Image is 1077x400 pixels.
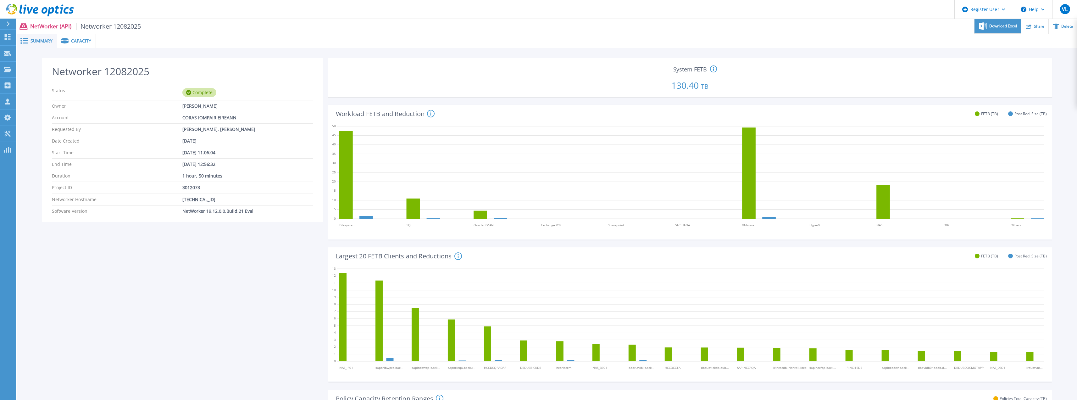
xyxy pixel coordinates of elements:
[334,309,336,313] text: 7
[52,173,182,178] p: Duration
[332,280,336,285] text: 11
[334,337,336,342] text: 3
[981,254,998,258] span: FETB (TB)
[182,162,313,167] div: [DATE] 12:56:32
[52,197,182,202] p: Networker Hostname
[520,365,541,370] tspan: DBDUBTICKDB
[701,82,708,91] span: TB
[332,124,336,128] text: 50
[182,104,313,109] div: [PERSON_NAME]
[334,352,336,356] text: 1
[1014,111,1047,116] span: Post Red. Size (TB)
[182,127,313,132] div: [PERSON_NAME], [PERSON_NAME]
[332,179,336,183] text: 20
[773,365,808,370] tspan: irincscdb.irishrail.local
[52,104,182,109] p: Owner
[1034,25,1044,28] span: Share
[331,73,1049,95] p: 130.40
[332,170,336,174] text: 25
[334,302,336,306] text: 8
[846,365,862,370] tspan: IRINCITSDB
[954,365,983,370] tspan: DBDUBDOCMGTAPP
[334,295,336,299] text: 9
[332,273,336,278] text: 12
[52,88,182,97] p: Status
[332,142,336,147] text: 40
[665,365,681,370] tspan: HCCDCCTA
[448,365,475,370] tspan: saporieqa.backu...
[332,133,336,137] text: 45
[52,209,182,214] p: Software Version
[332,189,336,193] text: 15
[52,162,182,167] p: End Time
[981,111,998,116] span: FETB (TB)
[182,115,313,120] div: CORAS IOMPAIR EIREANN
[334,358,336,363] text: 0
[334,216,336,221] text: 0
[629,365,654,370] tspan: beoriavlbi.back...
[332,266,336,270] text: 13
[989,24,1017,28] span: Download Excel
[339,365,353,370] tspan: NAS_IR01
[592,365,607,370] tspan: NAS_BE01
[375,365,403,370] tspan: saporibwprd.bac...
[675,223,690,227] tspan: SAP HANA
[182,88,216,97] div: Complete
[334,330,336,335] text: 4
[182,138,313,144] div: [DATE]
[742,223,754,227] tspan: VMware
[336,110,435,117] h4: Workload FETB and Reduction
[334,207,336,211] text: 5
[52,115,182,120] p: Account
[71,39,91,43] span: Capacity
[182,185,313,190] div: 3012073
[556,365,571,370] tspan: hcorisccm
[31,39,53,43] span: Summary
[52,150,182,155] p: Start Time
[918,365,947,370] tspan: dbavldb04oodb.d...
[52,185,182,190] p: Project ID
[1014,254,1047,258] span: Post Red. Size (TB)
[1011,223,1021,227] tspan: Others
[339,223,355,227] tspan: Filesystem
[182,173,313,178] div: 1 hour, 50 minutes
[334,316,336,320] text: 6
[673,66,707,72] span: System FETB
[484,365,506,370] tspan: HCCDCQRADAR
[406,223,412,227] tspan: SQL
[76,23,141,30] span: Networker 12082025
[52,66,313,77] h2: Networker 12082025
[332,161,336,165] text: 30
[332,287,336,292] text: 10
[608,223,624,227] tspan: Sharepoint
[182,150,313,155] div: [DATE] 11:06:04
[701,365,729,370] tspan: dbdubtickdb.dub...
[809,365,836,370] tspan: sapinccfqa.back...
[876,223,882,227] tspan: NAS
[182,209,313,214] div: NetWorker 19.12.0.0.Build.21 Eval
[30,23,141,30] p: NetWorker (API)
[52,127,182,132] p: Requested By
[541,223,561,227] tspan: Exchange VSS
[332,198,336,202] text: 10
[990,365,1005,370] tspan: NAS_DB01
[334,344,336,349] text: 2
[1061,25,1073,28] span: Delete
[809,223,820,227] tspan: HyperV
[332,151,336,156] text: 35
[182,197,313,202] div: [TECHNICAL_ID]
[412,365,440,370] tspan: sapincbwqa.back...
[882,365,909,370] tspan: sapincedev.back...
[336,252,462,260] h4: Largest 20 FETB Clients and Reductions
[52,138,182,144] p: Date Created
[334,323,336,327] text: 5
[737,365,756,370] tspan: SAPINCCFQA
[474,223,494,227] tspan: Oracle RMAN
[944,223,950,227] tspan: DB2
[1026,365,1042,370] tspan: irdubtvm...
[1062,7,1068,12] span: VL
